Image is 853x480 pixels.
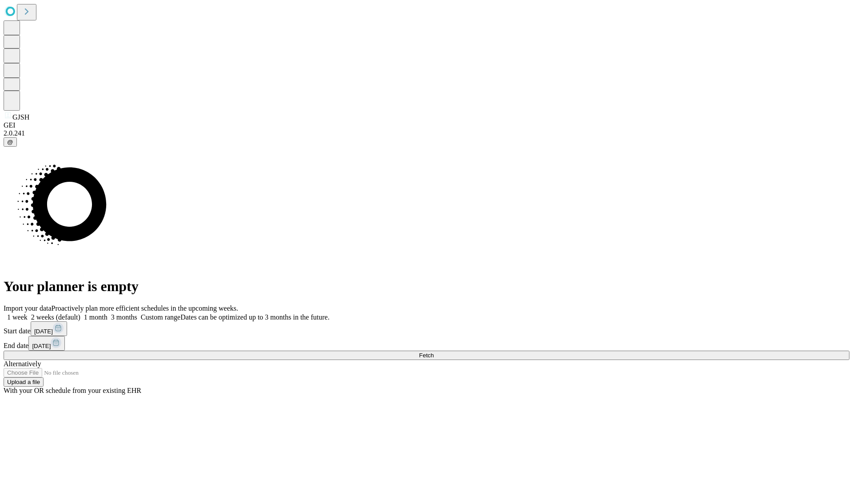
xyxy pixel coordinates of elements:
span: Proactively plan more efficient schedules in the upcoming weeks. [52,304,238,312]
button: @ [4,137,17,147]
button: [DATE] [31,321,67,336]
span: Dates can be optimized up to 3 months in the future. [180,313,329,321]
div: Start date [4,321,849,336]
button: Fetch [4,351,849,360]
span: Fetch [419,352,434,359]
div: GEI [4,121,849,129]
span: 1 week [7,313,28,321]
span: Import your data [4,304,52,312]
span: Alternatively [4,360,41,368]
h1: Your planner is empty [4,278,849,295]
span: [DATE] [32,343,51,349]
span: @ [7,139,13,145]
div: 2.0.241 [4,129,849,137]
span: 1 month [84,313,108,321]
span: 2 weeks (default) [31,313,80,321]
span: With your OR schedule from your existing EHR [4,387,141,394]
div: End date [4,336,849,351]
span: GJSH [12,113,29,121]
button: Upload a file [4,377,44,387]
span: 3 months [111,313,137,321]
span: [DATE] [34,328,53,335]
span: Custom range [141,313,180,321]
button: [DATE] [28,336,65,351]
